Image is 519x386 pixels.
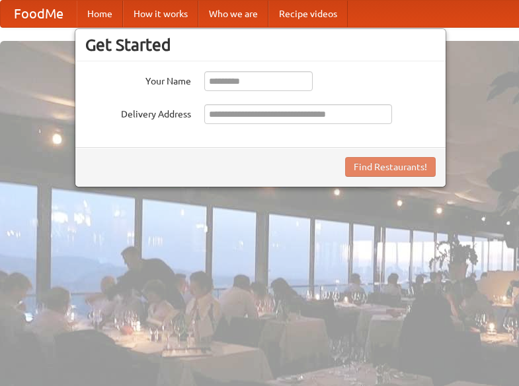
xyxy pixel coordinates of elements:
[345,157,436,177] button: Find Restaurants!
[123,1,198,27] a: How it works
[1,1,77,27] a: FoodMe
[268,1,348,27] a: Recipe videos
[77,1,123,27] a: Home
[85,104,191,121] label: Delivery Address
[198,1,268,27] a: Who we are
[85,35,436,55] h3: Get Started
[85,71,191,88] label: Your Name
